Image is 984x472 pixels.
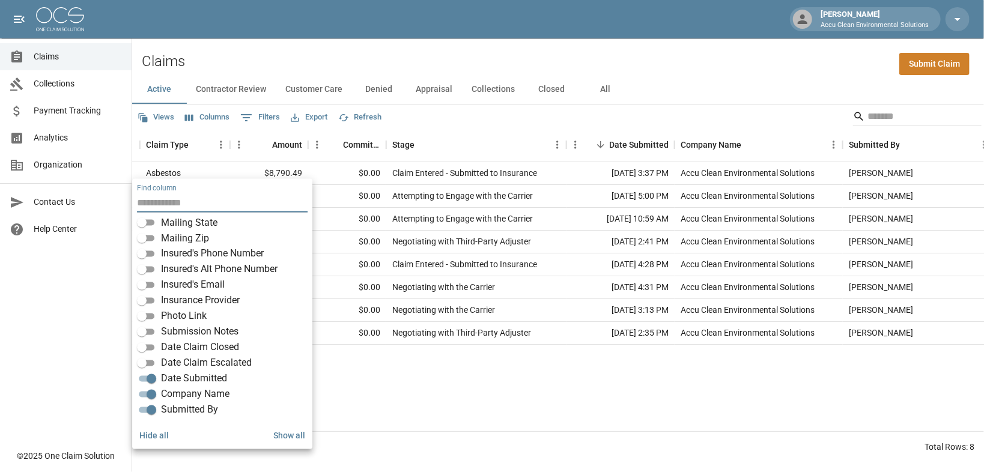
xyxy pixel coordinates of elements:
button: Menu [548,136,566,154]
span: Submitted By [161,403,218,417]
button: Menu [566,136,585,154]
div: Stephanie Lindsey [849,281,913,293]
div: Negotiating with Third-Party Adjuster [392,327,531,339]
div: Submitted By [849,128,900,162]
span: Date Claim Closed [161,340,239,355]
span: Insured's Email [161,278,225,292]
div: Negotiating with the Carrier [392,304,495,316]
span: Insured's Alt Phone Number [161,262,278,277]
div: Stephanie Lindsey [849,327,913,339]
span: Date Claim Escalated [161,356,252,371]
button: Menu [212,136,230,154]
div: Company Name [681,128,741,162]
div: Accu Clean Environmental Solutions [681,281,815,293]
div: [DATE] 5:00 PM [566,185,675,208]
div: Stephanie Lindsey [849,190,913,202]
div: Date Submitted [609,128,669,162]
div: $0.00 [308,276,386,299]
button: Export [288,108,330,127]
span: Mailing Zip [161,231,209,246]
div: Accu Clean Environmental Solutions [681,304,815,316]
div: Accu Clean Environmental Solutions [681,235,815,247]
button: Select columns [182,108,232,127]
button: Active [132,75,186,104]
h2: Claims [142,53,185,70]
div: Negotiating with the Carrier [392,281,495,293]
div: [DATE] 3:37 PM [566,162,675,185]
button: Show all [269,425,310,447]
button: Sort [326,136,343,153]
span: Photo Link [161,309,207,324]
div: Attempting to Engage with the Carrier [392,213,533,225]
button: All [579,75,633,104]
button: Sort [741,136,758,153]
div: Claim Entered - Submitted to Insurance [392,258,537,270]
button: open drawer [7,7,31,31]
button: Refresh [335,108,384,127]
button: Collections [462,75,524,104]
button: Customer Care [276,75,352,104]
div: $0.00 [308,299,386,322]
div: Committed Amount [308,128,386,162]
div: [PERSON_NAME] [816,8,934,30]
div: Total Rows: 8 [925,441,974,453]
div: $0.00 [308,162,386,185]
div: Claim Type [146,128,189,162]
button: Hide all [135,425,174,447]
button: Show filters [237,108,283,127]
button: Contractor Review [186,75,276,104]
span: Analytics [34,132,122,144]
button: Menu [825,136,843,154]
span: Help Center [34,223,122,235]
div: Attempting to Engage with the Carrier [392,190,533,202]
div: Amount [230,128,308,162]
div: Stephanie Lindsey [849,167,913,179]
button: Closed [524,75,579,104]
div: Stage [392,128,415,162]
div: Search [853,107,982,129]
div: [DATE] 2:41 PM [566,231,675,253]
span: Insured's Phone Number [161,247,264,261]
label: Find column [137,183,177,193]
div: Claim Entered - Submitted to Insurance [392,167,537,179]
button: Menu [230,136,248,154]
span: Organization [34,159,122,171]
button: Sort [189,136,205,153]
div: $0.00 [308,322,386,345]
div: Accu Clean Environmental Solutions [681,213,815,225]
button: Sort [592,136,609,153]
div: Company Name [675,128,843,162]
div: Negotiating with Third-Party Adjuster [392,235,531,247]
button: Sort [255,136,272,153]
div: Stephanie Lindsey [849,235,913,247]
div: © 2025 One Claim Solution [17,450,115,462]
a: Submit Claim [899,53,970,75]
img: ocs-logo-white-transparent.png [36,7,84,31]
div: Stephanie Lindsey [849,213,913,225]
button: Sort [415,136,431,153]
div: Accu Clean Environmental Solutions [681,327,815,339]
div: Accu Clean Environmental Solutions [681,167,815,179]
button: Denied [352,75,406,104]
div: $0.00 [308,185,386,208]
span: Company Name [161,387,229,402]
div: Amount [272,128,302,162]
div: $8,790.49 [230,162,308,185]
div: Select columns [132,179,312,449]
span: Collections [34,77,122,90]
div: dynamic tabs [132,75,984,104]
div: $0.00 [308,231,386,253]
span: Submission Notes [161,325,238,339]
span: Payment Tracking [34,104,122,117]
button: Sort [900,136,917,153]
span: Date Submitted [161,372,227,386]
div: [DATE] 3:13 PM [566,299,675,322]
span: Claims [34,50,122,63]
button: Appraisal [406,75,462,104]
button: Views [135,108,177,127]
span: Contact Us [34,196,122,208]
div: Asbestos [146,167,181,179]
div: [DATE] 4:31 PM [566,276,675,299]
div: Claim Number [20,128,140,162]
button: Menu [308,136,326,154]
